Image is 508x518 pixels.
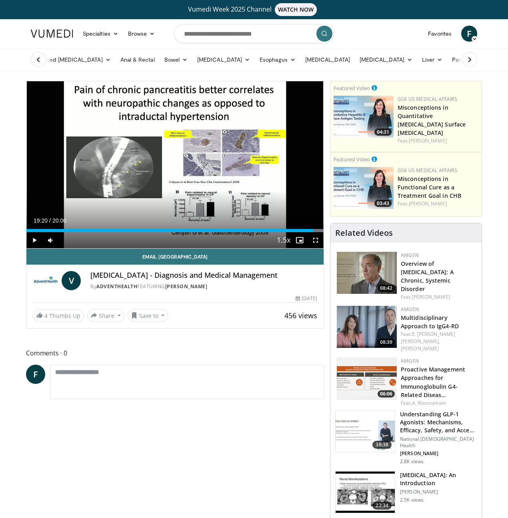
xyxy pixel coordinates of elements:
[26,52,116,68] a: Advanced [MEDICAL_DATA]
[90,271,317,280] h4: [MEDICAL_DATA] - Diagnosis and Medical Management
[378,339,395,346] span: 08:39
[32,3,476,16] a: Vumedi Week 2025 ChannelWATCH NOW
[44,312,48,319] span: 4
[409,137,447,144] a: [PERSON_NAME]
[334,96,394,138] img: ea8305e5-ef6b-4575-a231-c141b8650e1f.jpg.150x105_q85_crop-smart_upscale.jpg
[31,30,73,38] img: VuMedi Logo
[26,249,324,265] a: Email [GEOGRAPHIC_DATA]
[336,411,395,452] img: 10897e49-57d0-4dda-943f-d9cde9436bef.150x105_q85_crop-smart_upscale.jpg
[160,52,192,68] a: Bowel
[292,232,308,248] button: Enable picture-in-picture mode
[412,293,450,300] a: [PERSON_NAME]
[334,96,394,138] a: 04:31
[401,365,465,398] a: Proactive Management Approaches for Immunoglobulin G4-Related Diseas…
[276,232,292,248] button: Playback Rate
[308,232,324,248] button: Fullscreen
[335,410,477,465] a: 38:38 Understanding GLP-1 Agonists: Mechanisms, Efficacy, Safety, and Acce… National [DEMOGRAPHIC...
[49,217,51,224] span: /
[374,128,392,136] span: 04:31
[400,471,477,487] h3: [MEDICAL_DATA]: An Introduction
[165,283,208,290] a: [PERSON_NAME]
[337,252,397,294] a: 08:42
[52,217,66,224] span: 20:00
[401,357,419,364] a: Amgen
[26,348,324,358] span: Comments 0
[90,283,317,290] div: By FEATURING
[116,52,160,68] a: Anal & Rectal
[423,26,456,42] a: Favorites
[337,306,397,348] a: 08:39
[409,200,447,207] a: [PERSON_NAME]
[275,3,317,16] span: WATCH NOW
[87,309,124,322] button: Share
[335,228,393,238] h4: Related Videos
[96,283,137,290] a: AdventHealth
[400,436,477,449] p: National [DEMOGRAPHIC_DATA] Health
[334,156,370,163] small: Featured Video
[398,175,461,199] a: Misconceptions in Functional Cure as a Treatment Goal in CHB
[336,472,395,513] img: 47980f05-c0f7-4192-9362-4cb0fcd554e5.150x105_q85_crop-smart_upscale.jpg
[128,309,168,322] button: Save to
[33,309,84,322] a: 4 Thumbs Up
[401,331,475,352] div: Feat.
[334,167,394,209] a: 03:43
[26,232,42,248] button: Play
[401,252,419,259] a: Amgen
[255,52,300,68] a: Esophagus
[123,26,160,42] a: Browse
[192,52,255,68] a: [MEDICAL_DATA]
[398,96,457,102] a: GSK US Medical Affairs
[26,229,324,232] div: Progress Bar
[400,450,477,457] p: [PERSON_NAME]
[337,306,397,348] img: 04ce378e-5681-464e-a54a-15375da35326.png.150x105_q85_crop-smart_upscale.png
[78,26,123,42] a: Specialties
[400,489,477,495] p: [PERSON_NAME]
[401,345,439,352] a: [PERSON_NAME]
[398,104,466,137] a: Misconceptions in Quantitative [MEDICAL_DATA] Surface [MEDICAL_DATA]
[401,331,455,345] a: E. [PERSON_NAME] [PERSON_NAME],
[398,137,478,145] div: Feat.
[337,252,397,294] img: 40cb7efb-a405-4d0b-b01f-0267f6ac2b93.png.150x105_q85_crop-smart_upscale.png
[401,260,454,293] a: Overview of [MEDICAL_DATA]: A Chronic, Systemic Disorder
[26,81,324,249] video-js: Video Player
[400,458,424,465] p: 2.8K views
[42,232,58,248] button: Mute
[296,295,317,302] div: [DATE]
[461,26,477,42] a: F
[33,271,58,290] img: AdventHealth
[398,200,478,207] div: Feat.
[398,167,457,174] a: GSK US Medical Affairs
[401,314,459,330] a: Multidisciplinary Approach to IgG4-RD
[401,306,419,313] a: Amgen
[372,502,392,510] span: 22:34
[300,52,355,68] a: [MEDICAL_DATA]
[284,311,317,320] span: 456 views
[378,390,395,398] span: 06:06
[378,285,395,292] span: 08:42
[34,217,48,224] span: 19:20
[412,400,446,406] a: A. Khosroshahi
[334,167,394,209] img: 946a363f-977e-482f-b70f-f1516cc744c3.jpg.150x105_q85_crop-smart_upscale.jpg
[372,441,392,449] span: 38:38
[400,410,477,434] h3: Understanding GLP-1 Agonists: Mechanisms, Efficacy, Safety, and Acce…
[26,365,45,384] a: F
[62,271,81,290] a: V
[401,293,475,301] div: Feat.
[417,52,447,68] a: Liver
[374,200,392,207] span: 03:43
[400,497,424,503] p: 2.5K views
[334,84,370,92] small: Featured Video
[337,357,397,400] img: b07e8bac-fd62-4609-bac4-e65b7a485b7c.png.150x105_q85_crop-smart_upscale.png
[337,357,397,400] a: 06:06
[355,52,417,68] a: [MEDICAL_DATA]
[174,24,334,43] input: Search topics, interventions
[401,400,475,407] div: Feat.
[335,471,477,514] a: 22:34 [MEDICAL_DATA]: An Introduction [PERSON_NAME] 2.5K views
